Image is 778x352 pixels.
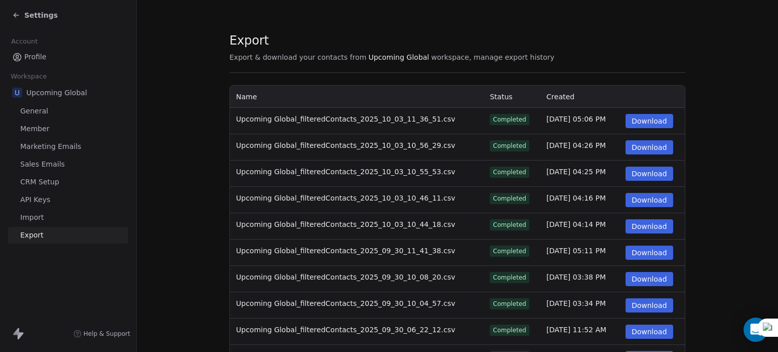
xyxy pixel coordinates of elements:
[229,33,555,48] span: Export
[493,194,526,203] div: Completed
[368,52,429,62] span: Upcoming Global
[8,156,128,173] a: Sales Emails
[493,326,526,335] div: Completed
[8,227,128,244] a: Export
[626,193,673,207] button: Download
[20,159,65,170] span: Sales Emails
[20,230,44,241] span: Export
[540,240,619,266] td: [DATE] 05:11 PM
[8,191,128,208] a: API Keys
[24,52,47,62] span: Profile
[236,299,455,307] span: Upcoming Global_filteredContacts_2025_09_30_10_04_57.csv
[20,124,50,134] span: Member
[540,134,619,161] td: [DATE] 04:26 PM
[547,93,574,101] span: Created
[626,140,673,154] button: Download
[626,167,673,181] button: Download
[493,299,526,308] div: Completed
[20,194,50,205] span: API Keys
[540,161,619,187] td: [DATE] 04:25 PM
[236,247,455,255] span: Upcoming Global_filteredContacts_2025_09_30_11_41_38.csv
[431,52,554,62] span: workspace, manage export history
[12,88,22,98] span: U
[8,209,128,226] a: Import
[20,212,44,223] span: Import
[8,103,128,120] a: General
[24,10,58,20] span: Settings
[540,266,619,292] td: [DATE] 03:38 PM
[236,141,455,149] span: Upcoming Global_filteredContacts_2025_10_03_10_56_29.csv
[493,115,526,124] div: Completed
[493,247,526,256] div: Completed
[626,325,673,339] button: Download
[626,298,673,312] button: Download
[26,88,87,98] span: Upcoming Global
[236,115,455,123] span: Upcoming Global_filteredContacts_2025_10_03_11_36_51.csv
[493,273,526,282] div: Completed
[540,213,619,240] td: [DATE] 04:14 PM
[8,121,128,137] a: Member
[236,93,257,101] span: Name
[12,10,58,20] a: Settings
[490,93,513,101] span: Status
[8,138,128,155] a: Marketing Emails
[540,292,619,319] td: [DATE] 03:34 PM
[7,34,42,49] span: Account
[236,168,455,176] span: Upcoming Global_filteredContacts_2025_10_03_10_55_53.csv
[626,272,673,286] button: Download
[744,318,768,342] div: Open Intercom Messenger
[7,69,51,84] span: Workspace
[493,141,526,150] div: Completed
[236,220,455,228] span: Upcoming Global_filteredContacts_2025_10_03_10_44_18.csv
[626,219,673,233] button: Download
[8,49,128,65] a: Profile
[236,194,455,202] span: Upcoming Global_filteredContacts_2025_10_03_10_46_11.csv
[540,108,619,134] td: [DATE] 05:06 PM
[20,177,59,187] span: CRM Setup
[8,174,128,190] a: CRM Setup
[20,106,48,116] span: General
[84,330,130,338] span: Help & Support
[493,220,526,229] div: Completed
[540,187,619,213] td: [DATE] 04:16 PM
[236,273,455,281] span: Upcoming Global_filteredContacts_2025_09_30_10_08_20.csv
[540,319,619,345] td: [DATE] 11:52 AM
[493,168,526,177] div: Completed
[20,141,81,152] span: Marketing Emails
[626,114,673,128] button: Download
[626,246,673,260] button: Download
[236,326,455,334] span: Upcoming Global_filteredContacts_2025_09_30_06_22_12.csv
[229,52,366,62] span: Export & download your contacts from
[73,330,130,338] a: Help & Support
